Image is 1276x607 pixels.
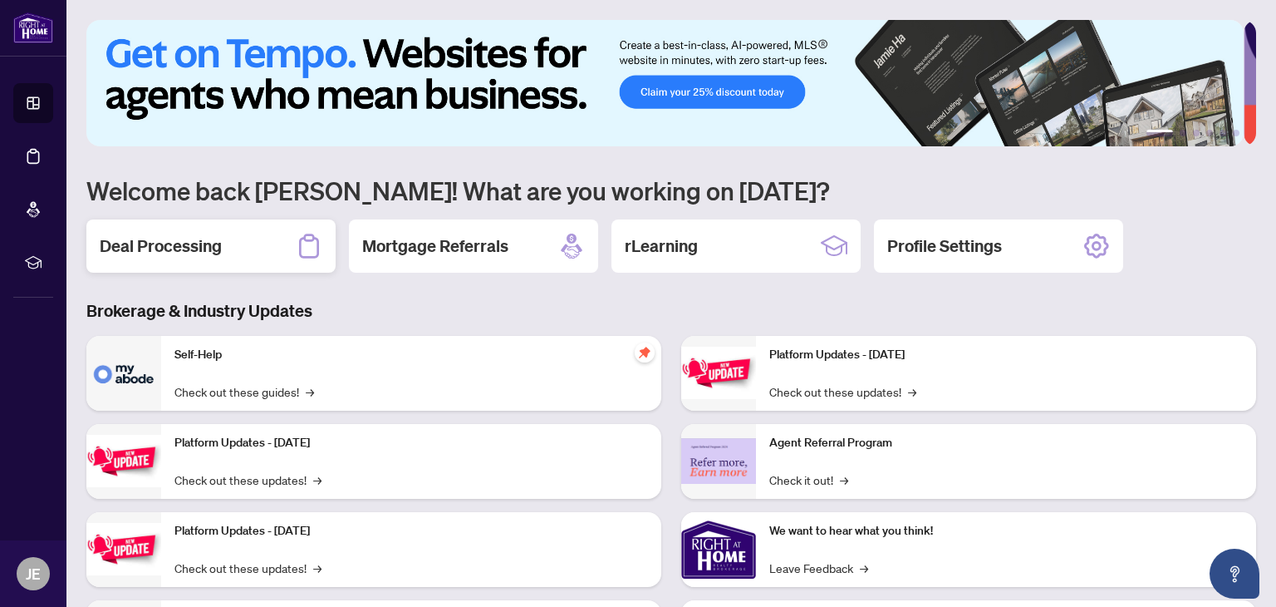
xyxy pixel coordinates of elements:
h2: Profile Settings [887,234,1002,258]
span: JE [26,562,41,585]
img: Platform Updates - July 21, 2025 [86,523,161,575]
h3: Brokerage & Industry Updates [86,299,1256,323]
img: Slide 0 [86,20,1244,146]
span: → [313,471,321,489]
h2: Mortgage Referrals [362,234,508,258]
span: pushpin [635,343,655,363]
img: We want to hear what you think! [681,512,756,587]
a: Check out these guides!→ [174,382,314,401]
a: Check out these updates!→ [174,471,321,489]
button: 1 [1146,130,1173,136]
span: → [306,382,314,401]
button: 3 [1193,130,1200,136]
img: Self-Help [86,336,161,411]
button: Open asap [1210,549,1259,599]
p: Agent Referral Program [769,434,1243,452]
button: 2 [1180,130,1186,136]
button: 5 [1220,130,1226,136]
p: Self-Help [174,346,648,364]
p: Platform Updates - [DATE] [174,434,648,452]
h1: Welcome back [PERSON_NAME]! What are you working on [DATE]? [86,175,1256,206]
span: → [908,382,916,401]
p: Platform Updates - [DATE] [769,346,1243,364]
img: Platform Updates - June 23, 2025 [681,347,756,399]
a: Check it out!→ [769,471,848,489]
a: Leave Feedback→ [769,559,868,577]
a: Check out these updates!→ [769,382,916,401]
h2: Deal Processing [100,234,222,258]
img: Agent Referral Program [681,438,756,484]
h2: rLearning [625,234,698,258]
p: Platform Updates - [DATE] [174,522,648,540]
img: Platform Updates - September 16, 2025 [86,435,161,487]
span: → [860,559,868,577]
a: Check out these updates!→ [174,559,321,577]
span: → [840,471,848,489]
span: → [313,559,321,577]
button: 6 [1233,130,1239,136]
p: We want to hear what you think! [769,522,1243,540]
button: 4 [1206,130,1213,136]
img: logo [13,12,53,43]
